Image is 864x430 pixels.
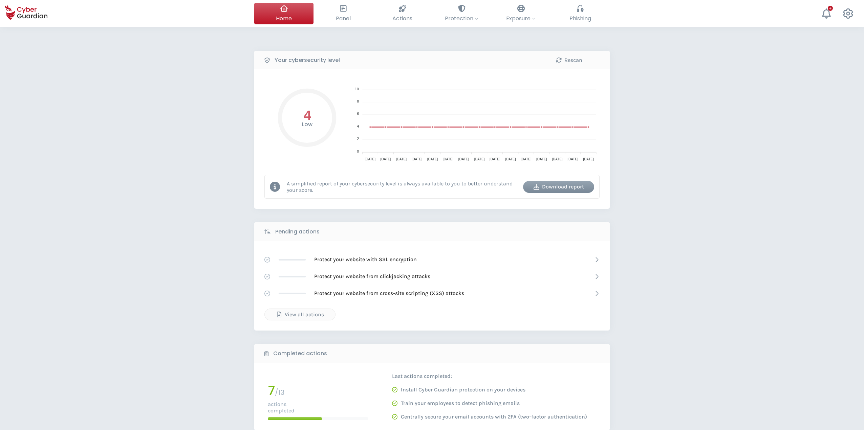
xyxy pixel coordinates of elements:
[336,14,351,23] span: Panel
[539,56,600,64] div: Rescan
[276,14,292,23] span: Home
[534,54,605,66] button: Rescan
[528,183,589,191] div: Download report
[392,14,412,23] span: Actions
[521,157,532,161] tspan: [DATE]
[427,157,438,161] tspan: [DATE]
[401,413,587,420] p: Centrally secure your email accounts with 2FA (two-factor authentication)
[567,157,578,161] tspan: [DATE]
[505,157,516,161] tspan: [DATE]
[357,124,359,128] tspan: 4
[314,290,464,297] p: Protect your website from cross-site scripting (XSS) attacks
[392,373,578,380] p: Last actions completed:
[270,311,330,319] div: View all actions
[523,181,594,193] button: Download report
[458,157,469,161] tspan: [DATE]
[357,112,359,116] tspan: 6
[550,3,610,24] button: Phishing
[401,386,525,393] p: Install Cyber Guardian protection on your devices
[275,228,320,236] b: Pending actions
[314,273,430,280] p: Protect your website from clickjacking attacks
[583,157,594,161] tspan: [DATE]
[396,157,407,161] tspan: [DATE]
[365,157,376,161] tspan: [DATE]
[490,157,500,161] tspan: [DATE]
[443,157,454,161] tspan: [DATE]
[314,3,373,24] button: Panel
[314,256,417,263] p: Protect your website with SSL encryption
[506,14,536,23] span: Exposure
[536,157,547,161] tspan: [DATE]
[268,401,368,407] p: actions
[357,99,359,103] tspan: 8
[432,3,491,24] button: Protection
[373,3,432,24] button: Actions
[275,388,284,397] span: / 13
[357,137,359,141] tspan: 2
[254,3,314,24] button: Home
[287,180,518,193] p: A simplified report of your cybersecurity level is always available to you to better understand y...
[268,407,368,414] p: completed
[273,349,327,358] b: Completed actions
[412,157,423,161] tspan: [DATE]
[401,400,520,407] p: Train your employees to detect phishing emails
[828,6,833,11] div: +
[569,14,591,23] span: Phishing
[357,149,359,153] tspan: 0
[264,309,336,320] button: View all actions
[275,56,340,64] b: Your cybersecurity level
[491,3,550,24] button: Exposure
[474,157,485,161] tspan: [DATE]
[268,384,275,397] h1: 7
[355,87,359,91] tspan: 10
[445,14,478,23] span: Protection
[552,157,563,161] tspan: [DATE]
[381,157,391,161] tspan: [DATE]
